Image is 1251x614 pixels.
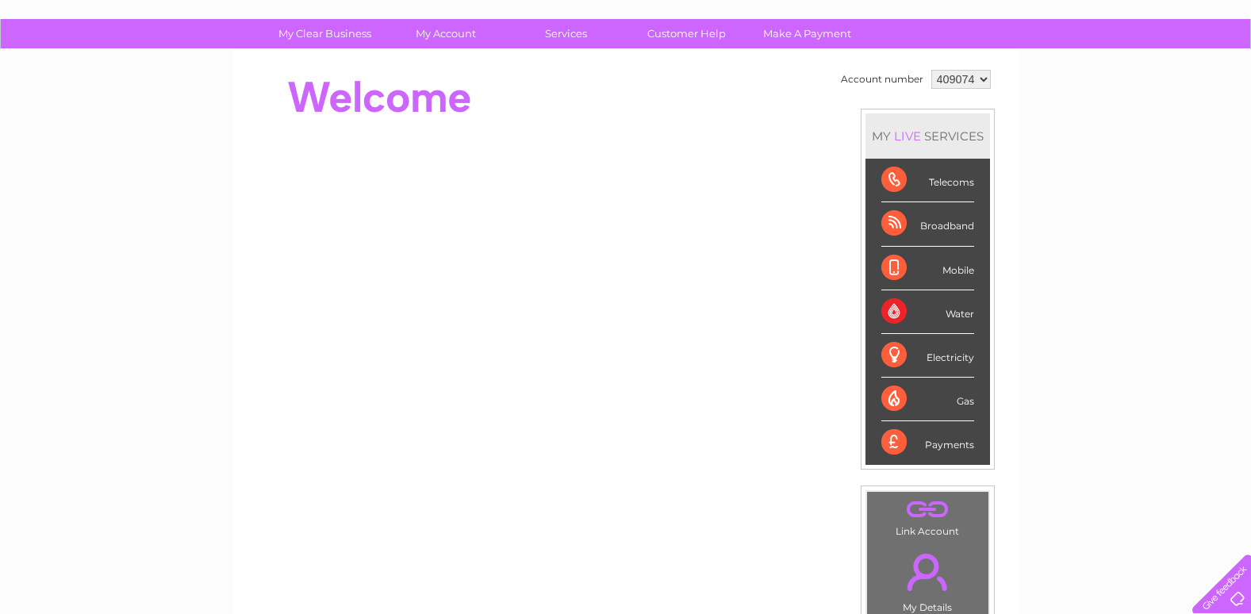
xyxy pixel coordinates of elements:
a: My Clear Business [259,19,390,48]
a: Contact [1145,67,1184,79]
a: My Account [380,19,511,48]
div: LIVE [891,129,924,144]
div: Electricity [881,334,974,378]
a: Energy [1011,67,1046,79]
a: Customer Help [621,19,752,48]
td: Link Account [866,491,989,541]
a: . [871,544,984,600]
a: . [871,496,984,524]
div: Gas [881,378,974,421]
a: 0333 014 3131 [952,8,1061,28]
div: Water [881,290,974,334]
div: Broadband [881,202,974,246]
div: MY SERVICES [865,113,990,159]
a: Telecoms [1056,67,1103,79]
a: Log out [1199,67,1236,79]
div: Telecoms [881,159,974,202]
td: Account number [837,66,927,93]
a: Services [501,19,631,48]
img: logo.png [44,41,125,90]
a: Water [972,67,1002,79]
div: Mobile [881,247,974,290]
a: Make A Payment [742,19,873,48]
div: Payments [881,421,974,464]
div: Clear Business is a trading name of Verastar Limited (registered in [GEOGRAPHIC_DATA] No. 3667643... [251,9,1001,77]
a: Blog [1113,67,1136,79]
